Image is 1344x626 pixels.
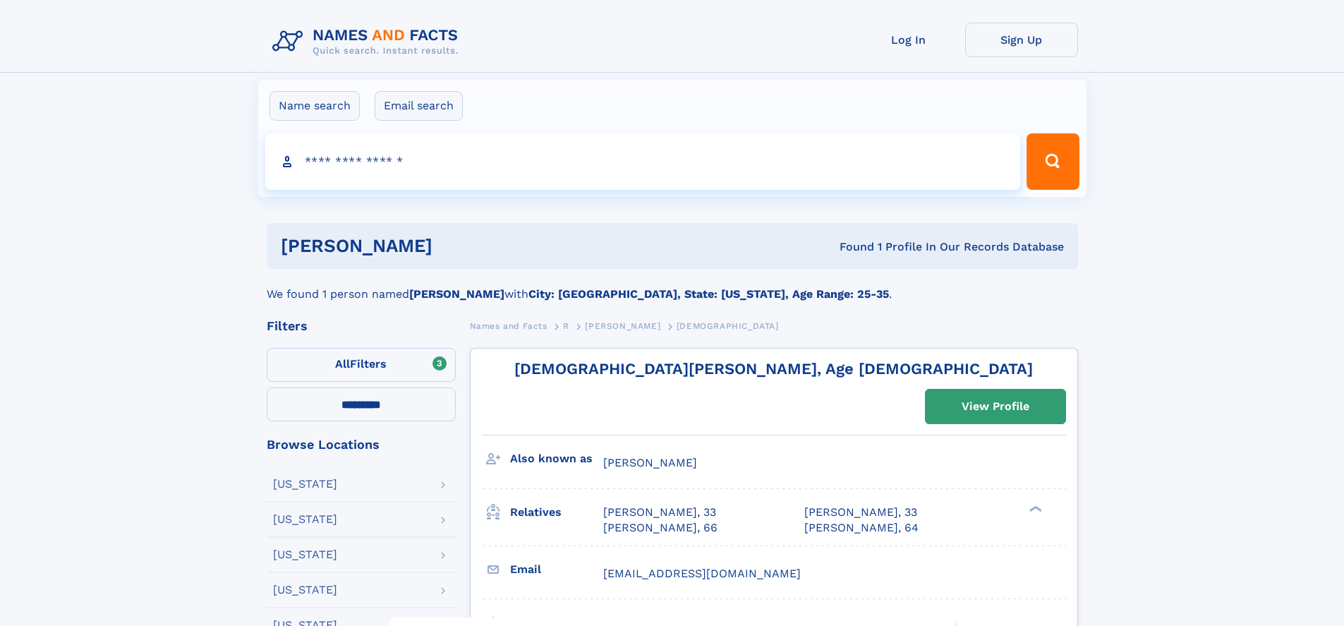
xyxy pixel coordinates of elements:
[281,237,636,255] h1: [PERSON_NAME]
[267,348,456,382] label: Filters
[273,549,337,560] div: [US_STATE]
[677,321,779,331] span: [DEMOGRAPHIC_DATA]
[965,23,1078,57] a: Sign Up
[603,520,718,536] a: [PERSON_NAME], 66
[1027,133,1079,190] button: Search Button
[270,91,360,121] label: Name search
[563,321,569,331] span: R
[510,447,603,471] h3: Also known as
[962,390,1029,423] div: View Profile
[267,320,456,332] div: Filters
[273,478,337,490] div: [US_STATE]
[265,133,1021,190] input: search input
[409,287,504,301] b: [PERSON_NAME]
[603,567,801,580] span: [EMAIL_ADDRESS][DOMAIN_NAME]
[267,23,470,61] img: Logo Names and Facts
[528,287,889,301] b: City: [GEOGRAPHIC_DATA], State: [US_STATE], Age Range: 25-35
[273,584,337,596] div: [US_STATE]
[804,520,919,536] a: [PERSON_NAME], 64
[563,317,569,335] a: R
[267,269,1078,303] div: We found 1 person named with .
[636,239,1064,255] div: Found 1 Profile In Our Records Database
[926,390,1065,423] a: View Profile
[804,505,917,520] a: [PERSON_NAME], 33
[335,357,350,371] span: All
[273,514,337,525] div: [US_STATE]
[603,456,697,469] span: [PERSON_NAME]
[375,91,463,121] label: Email search
[585,321,660,331] span: [PERSON_NAME]
[514,360,1033,378] a: [DEMOGRAPHIC_DATA][PERSON_NAME], Age [DEMOGRAPHIC_DATA]
[585,317,660,335] a: [PERSON_NAME]
[510,500,603,524] h3: Relatives
[470,317,547,335] a: Names and Facts
[267,438,456,451] div: Browse Locations
[603,505,716,520] a: [PERSON_NAME], 33
[1026,504,1043,513] div: ❯
[510,558,603,582] h3: Email
[852,23,965,57] a: Log In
